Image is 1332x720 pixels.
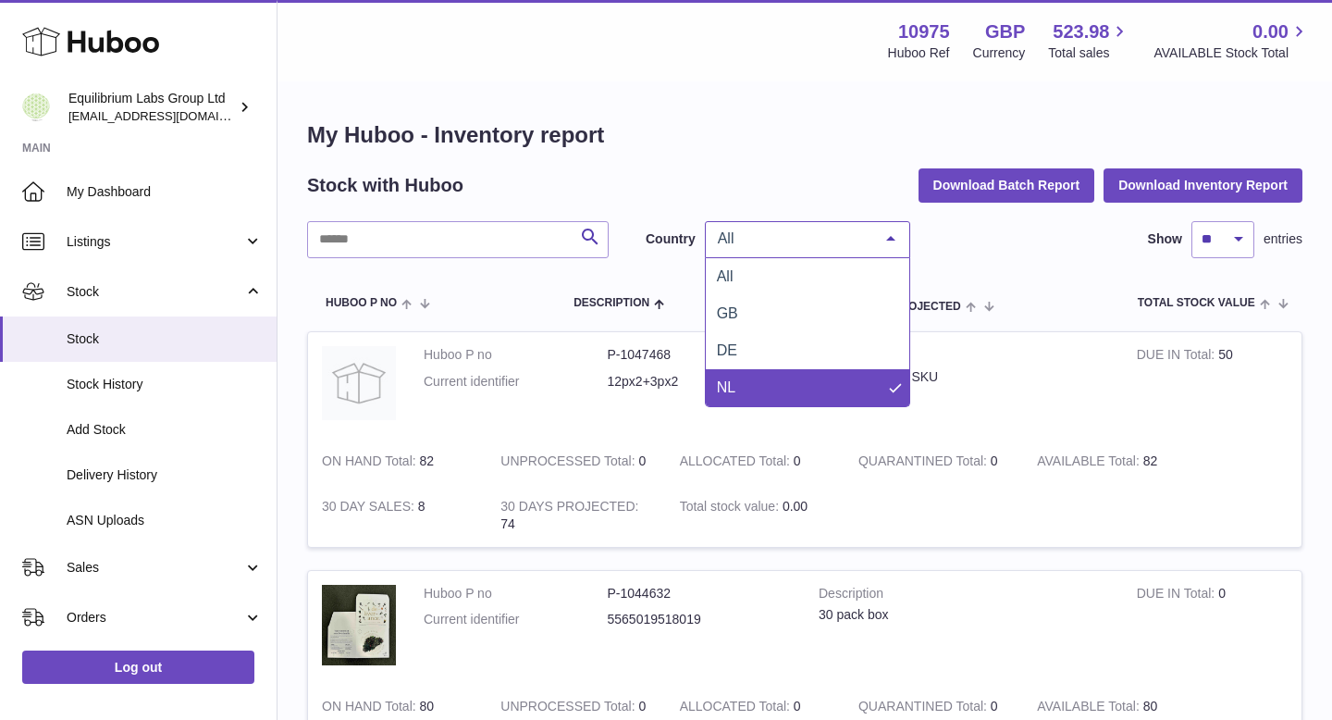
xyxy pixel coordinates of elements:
[67,330,263,348] span: Stock
[322,585,396,665] img: product image
[1037,453,1142,473] strong: AVAILABLE Total
[819,368,1109,386] div: 30 pack Bundle SKU
[67,512,263,529] span: ASN Uploads
[858,453,991,473] strong: QUARANTINED Total
[500,453,638,473] strong: UNPROCESSED Total
[819,346,1109,368] strong: Description
[322,346,396,420] img: product image
[608,373,792,391] dd: 12px2+3px2
[1048,44,1130,62] span: Total sales
[888,44,950,62] div: Huboo Ref
[68,90,235,125] div: Equilibrium Labs Group Ltd
[307,173,463,198] h2: Stock with Huboo
[680,453,794,473] strong: ALLOCATED Total
[819,585,1109,607] strong: Description
[22,651,254,684] a: Log out
[713,230,872,248] span: All
[322,453,420,473] strong: ON HAND Total
[22,93,50,121] img: huboo@equilibriumlabs.com
[1252,19,1289,44] span: 0.00
[1153,44,1310,62] span: AVAILABLE Stock Total
[326,297,397,309] span: Huboo P no
[1148,230,1182,248] label: Show
[322,699,420,718] strong: ON HAND Total
[1137,347,1218,366] strong: DUE IN Total
[67,283,243,301] span: Stock
[819,606,1109,624] div: 30 pack box
[1138,297,1255,309] span: Total stock value
[646,230,696,248] label: Country
[717,379,735,395] span: NL
[1123,571,1301,684] td: 0
[717,305,738,321] span: GB
[680,699,794,718] strong: ALLOCATED Total
[608,346,792,364] dd: P-1047468
[308,484,487,547] td: 8
[991,699,998,714] span: 0
[573,297,649,309] span: Description
[1053,19,1109,44] span: 523.98
[500,699,638,718] strong: UNPROCESSED Total
[308,439,487,484] td: 82
[717,268,734,284] span: All
[424,373,608,391] dt: Current identifier
[898,19,950,44] strong: 10975
[973,44,1026,62] div: Currency
[608,585,792,602] dd: P-1044632
[67,233,243,251] span: Listings
[608,611,792,628] dd: 5565019518019
[666,439,845,484] td: 0
[1023,439,1202,484] td: 82
[1153,19,1310,62] a: 0.00 AVAILABLE Stock Total
[783,499,808,514] span: 0.00
[424,346,608,364] dt: Huboo P no
[67,183,263,201] span: My Dashboard
[1264,230,1302,248] span: entries
[1104,168,1302,202] button: Download Inventory Report
[424,585,608,602] dt: Huboo P no
[858,699,991,718] strong: QUARANTINED Total
[67,421,263,439] span: Add Stock
[424,611,608,628] dt: Current identifier
[500,499,638,518] strong: 30 DAYS PROJECTED
[680,499,783,518] strong: Total stock value
[1048,19,1130,62] a: 523.98 Total sales
[1123,332,1301,439] td: 50
[67,376,263,393] span: Stock History
[1137,586,1218,605] strong: DUE IN Total
[487,484,665,547] td: 74
[67,466,263,484] span: Delivery History
[67,609,243,627] span: Orders
[991,453,998,468] span: 0
[487,439,665,484] td: 0
[322,499,418,518] strong: 30 DAY SALES
[68,108,272,123] span: [EMAIL_ADDRESS][DOMAIN_NAME]
[1037,699,1142,718] strong: AVAILABLE Total
[919,168,1095,202] button: Download Batch Report
[67,559,243,577] span: Sales
[307,120,1302,150] h1: My Huboo - Inventory report
[717,342,737,358] span: DE
[985,19,1025,44] strong: GBP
